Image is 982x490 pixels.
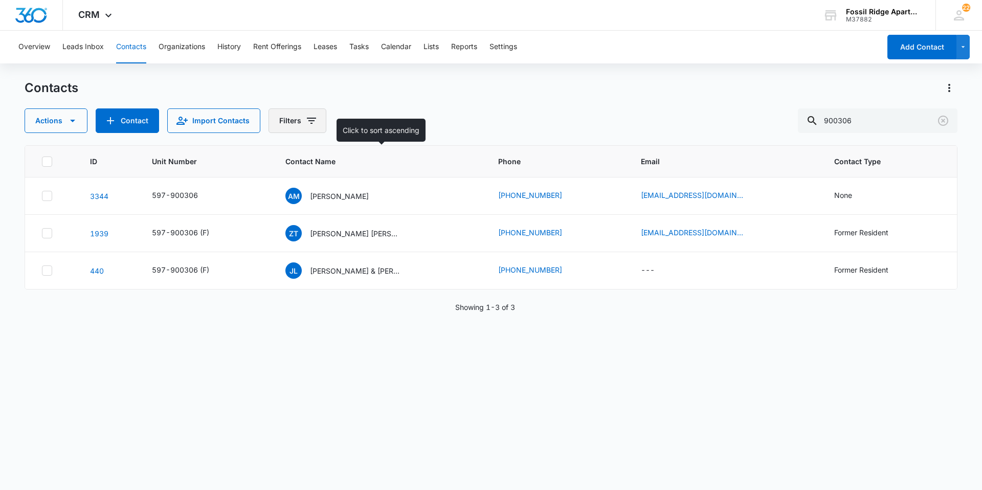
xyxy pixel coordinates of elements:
div: Contact Type - None - Select to Edit Field [834,190,871,202]
div: Former Resident [834,227,888,238]
button: Calendar [381,31,411,63]
button: Rent Offerings [253,31,301,63]
div: Email - - Select to Edit Field [641,264,673,277]
div: None [834,190,852,201]
span: 22 [962,4,970,12]
div: Click to sort ascending [337,119,426,142]
div: Contact Name - Zachary Tyler White - Select to Edit Field [285,225,420,241]
button: Actions [941,80,957,96]
div: 597-900306 (F) [152,227,209,238]
span: JL [285,262,302,279]
div: Contact Type - Former Resident - Select to Edit Field [834,264,907,277]
span: Contact Type [834,156,926,167]
div: Former Resident [834,264,888,275]
div: Unit Number - 597-900306 (F) - Select to Edit Field [152,264,228,277]
div: --- [641,264,655,277]
button: Settings [489,31,517,63]
p: [PERSON_NAME] [310,191,369,202]
button: Tasks [349,31,369,63]
button: Filters [269,108,326,133]
div: 597-900306 (F) [152,264,209,275]
p: Showing 1-3 of 3 [455,302,515,313]
button: Import Contacts [167,108,260,133]
button: History [217,31,241,63]
a: [EMAIL_ADDRESS][DOMAIN_NAME] [641,190,743,201]
p: [PERSON_NAME] [PERSON_NAME] [310,228,402,239]
a: Navigate to contact details page for Zachary Tyler White [90,229,108,238]
h1: Contacts [25,80,78,96]
button: Leases [314,31,337,63]
div: Phone - (970) 219-5372 - Select to Edit Field [498,264,581,277]
button: Add Contact [887,35,956,59]
div: account name [846,8,921,16]
span: CRM [78,9,100,20]
button: Add Contact [96,108,159,133]
input: Search Contacts [798,108,957,133]
a: [EMAIL_ADDRESS][DOMAIN_NAME] [641,227,743,238]
div: Email - white.zach.1551@gmail.com - Select to Edit Field [641,227,762,239]
div: Phone - (970) 556-3095 - Select to Edit Field [498,227,581,239]
span: AM [285,188,302,204]
button: Actions [25,108,87,133]
a: [PHONE_NUMBER] [498,227,562,238]
button: Contacts [116,31,146,63]
div: Email - marquez187@gmail.com - Select to Edit Field [641,190,762,202]
div: Contact Name - Jospeh Luzinski & Natyce Parent - Select to Edit Field [285,262,420,279]
div: 597-900306 [152,190,198,201]
button: Leads Inbox [62,31,104,63]
span: ID [90,156,113,167]
button: Overview [18,31,50,63]
p: [PERSON_NAME] & [PERSON_NAME] [310,265,402,276]
span: Unit Number [152,156,261,167]
div: Contact Name - Alejandro Marquez - Select to Edit Field [285,188,387,204]
a: Navigate to contact details page for Alejandro Marquez [90,192,108,201]
div: account id [846,16,921,23]
span: ZT [285,225,302,241]
button: Lists [423,31,439,63]
span: Email [641,156,795,167]
span: Contact Name [285,156,459,167]
button: Organizations [159,31,205,63]
a: [PHONE_NUMBER] [498,264,562,275]
span: Phone [498,156,601,167]
div: notifications count [962,4,970,12]
div: Phone - (970) 212-8258 - Select to Edit Field [498,190,581,202]
button: Clear [935,113,951,129]
button: Reports [451,31,477,63]
div: Unit Number - 597-900306 - Select to Edit Field [152,190,216,202]
div: Unit Number - 597-900306 (F) - Select to Edit Field [152,227,228,239]
a: [PHONE_NUMBER] [498,190,562,201]
a: Navigate to contact details page for Jospeh Luzinski & Natyce Parent [90,266,104,275]
div: Contact Type - Former Resident - Select to Edit Field [834,227,907,239]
